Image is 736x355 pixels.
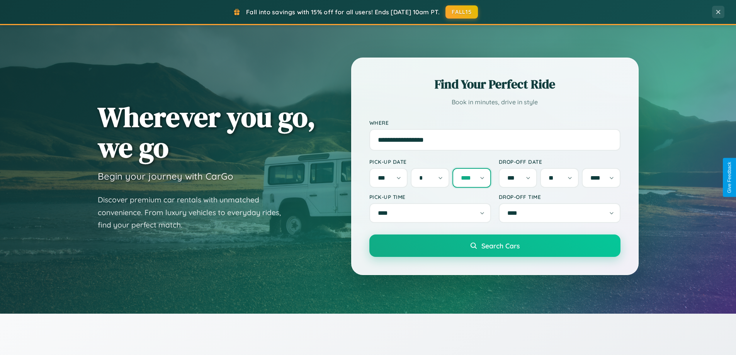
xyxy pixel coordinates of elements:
div: Give Feedback [727,162,732,193]
button: Search Cars [369,234,620,257]
button: FALL15 [445,5,478,19]
label: Where [369,119,620,126]
p: Book in minutes, drive in style [369,97,620,108]
p: Discover premium car rentals with unmatched convenience. From luxury vehicles to everyday rides, ... [98,194,291,231]
span: Search Cars [481,241,520,250]
h1: Wherever you go, we go [98,102,316,163]
span: Fall into savings with 15% off for all users! Ends [DATE] 10am PT. [246,8,440,16]
label: Pick-up Date [369,158,491,165]
label: Drop-off Date [499,158,620,165]
h2: Find Your Perfect Ride [369,76,620,93]
h3: Begin your journey with CarGo [98,170,233,182]
label: Pick-up Time [369,194,491,200]
label: Drop-off Time [499,194,620,200]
